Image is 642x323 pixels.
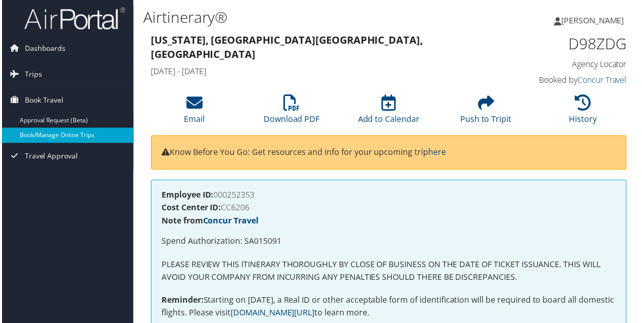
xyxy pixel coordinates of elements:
[579,75,628,86] a: Concur Travel
[160,190,213,201] strong: Employee ID:
[556,5,636,36] a: [PERSON_NAME]
[263,101,319,125] a: Download PDF
[520,59,628,70] h4: Agency Locator
[160,191,618,200] h4: 000252353
[23,36,64,61] span: Dashboards
[160,216,258,228] strong: Note from
[563,15,626,26] span: [PERSON_NAME]
[22,7,124,30] img: airportal-logo.png
[570,101,598,125] a: History
[520,75,628,86] h4: Booked by
[160,203,220,214] strong: Cost Center ID:
[160,147,618,160] p: Know Before You Go: Get resources and info for your upcoming trip
[230,309,314,320] a: [DOMAIN_NAME][URL]
[520,34,628,55] h1: D98ZDG
[150,66,505,77] h4: [DATE] - [DATE]
[23,62,40,87] span: Trips
[160,205,618,213] h4: CC6206
[183,101,204,125] a: Email
[142,7,471,28] h1: Airtinerary®
[23,144,76,170] span: Travel Approval
[160,260,618,285] p: PLEASE REVIEW THIS ITINERARY THOROUGHLY BY CLOSE OF BUSINESS ON THE DATE OF TICKET ISSUANCE. THIS...
[150,34,424,61] strong: [US_STATE], [GEOGRAPHIC_DATA] [GEOGRAPHIC_DATA], [GEOGRAPHIC_DATA]
[160,296,618,321] p: Starting on [DATE], a Real ID or other acceptable form of identification will be required to boar...
[358,101,420,125] a: Add to Calendar
[461,101,512,125] a: Push to Tripit
[160,236,618,249] p: Spend Authorization: SA015091
[23,88,62,113] span: Book Travel
[202,216,258,228] a: Concur Travel
[429,147,446,158] a: here
[160,296,203,307] strong: Reminder:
